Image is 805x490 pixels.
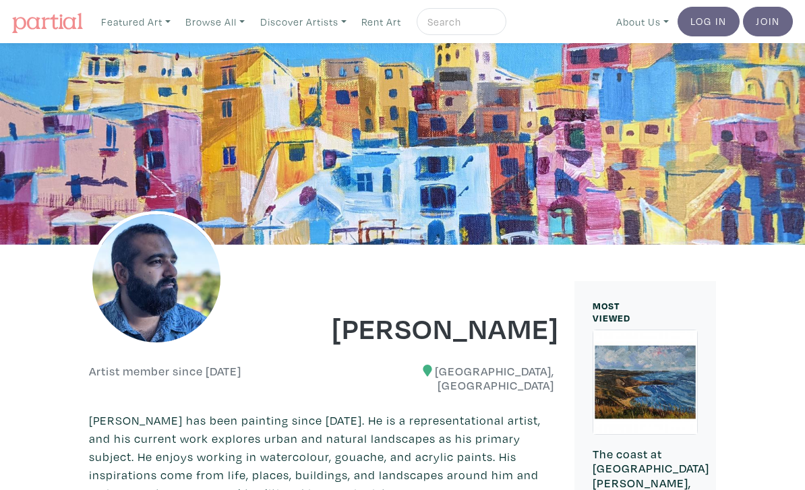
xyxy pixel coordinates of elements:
[593,299,630,324] small: MOST VIEWED
[355,8,407,36] a: Rent Art
[743,7,793,36] a: Join
[426,13,494,30] input: Search
[610,8,675,36] a: About Us
[332,309,554,346] h1: [PERSON_NAME]
[179,8,251,36] a: Browse All
[254,8,353,36] a: Discover Artists
[678,7,740,36] a: Log In
[95,8,177,36] a: Featured Art
[89,211,224,346] img: phpThumb.php
[332,364,554,393] h6: [GEOGRAPHIC_DATA], [GEOGRAPHIC_DATA]
[89,364,241,379] h6: Artist member since [DATE]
